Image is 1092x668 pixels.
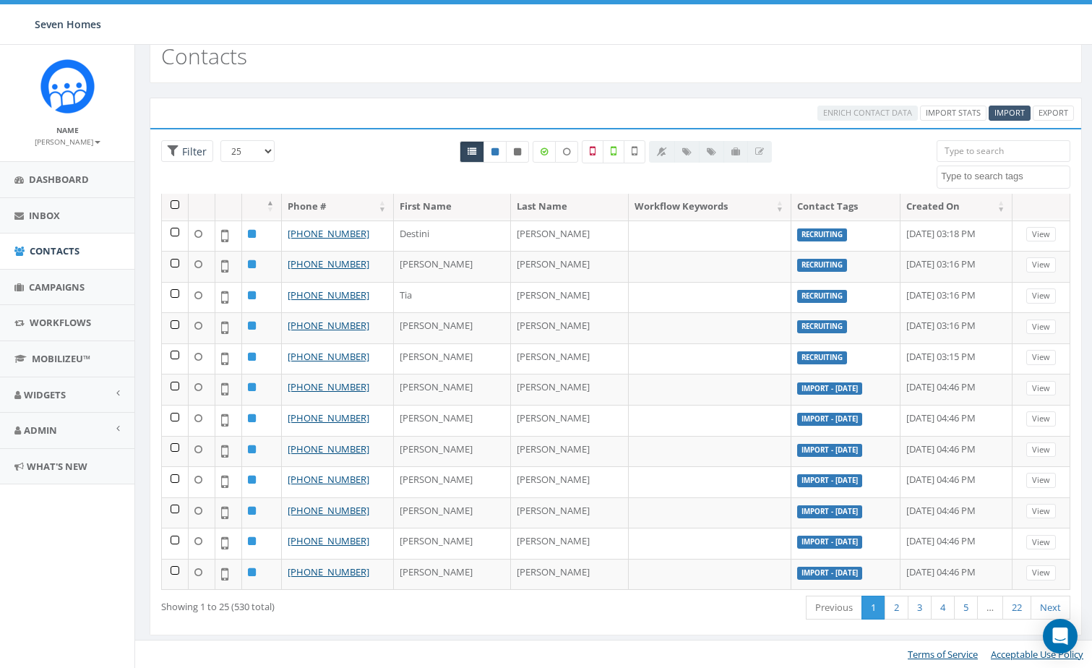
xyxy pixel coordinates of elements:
[1026,381,1056,396] a: View
[994,107,1025,118] span: CSV files only
[161,44,247,68] h2: Contacts
[1026,473,1056,488] a: View
[35,17,101,31] span: Seven Homes
[900,497,1013,528] td: [DATE] 04:46 PM
[994,107,1025,118] span: Import
[460,141,484,163] a: All contacts
[394,405,511,436] td: [PERSON_NAME]
[1026,504,1056,519] a: View
[30,244,79,257] span: Contacts
[1026,535,1056,550] a: View
[900,436,1013,467] td: [DATE] 04:46 PM
[511,282,628,313] td: [PERSON_NAME]
[511,343,628,374] td: [PERSON_NAME]
[1026,442,1056,458] a: View
[941,170,1070,183] textarea: Search
[179,145,207,158] span: Filter
[483,141,507,163] a: Active
[288,350,369,363] a: [PHONE_NUMBER]
[288,380,369,393] a: [PHONE_NUMBER]
[288,442,369,455] a: [PHONE_NUMBER]
[288,473,369,486] a: [PHONE_NUMBER]
[282,194,394,219] th: Phone #: activate to sort column ascending
[394,251,511,282] td: [PERSON_NAME]
[27,460,87,473] span: What's New
[288,227,369,240] a: [PHONE_NUMBER]
[603,140,624,163] label: Validated
[900,374,1013,405] td: [DATE] 04:46 PM
[806,596,862,620] a: Previous
[861,596,885,620] a: 1
[511,374,628,405] td: [PERSON_NAME]
[900,559,1013,590] td: [DATE] 04:46 PM
[506,141,529,163] a: Opted Out
[797,351,847,364] label: Recruiting
[908,596,932,620] a: 3
[511,497,628,528] td: [PERSON_NAME]
[954,596,978,620] a: 5
[288,504,369,517] a: [PHONE_NUMBER]
[797,474,862,487] label: Import - [DATE]
[161,140,213,163] span: Advance Filter
[29,281,85,294] span: Campaigns
[797,567,862,580] label: Import - [DATE]
[24,424,57,437] span: Admin
[555,141,578,163] label: Data not Enriched
[797,320,847,333] label: Recruiting
[514,147,521,156] i: This phone number is unsubscribed and has opted-out of all texts.
[511,528,628,559] td: [PERSON_NAME]
[24,388,66,401] span: Widgets
[1026,227,1056,242] a: View
[937,140,1070,162] input: Type to search
[797,536,862,549] label: Import - [DATE]
[797,382,862,395] label: Import - [DATE]
[394,528,511,559] td: [PERSON_NAME]
[582,140,603,163] label: Not a Mobile
[991,648,1083,661] a: Acceptable Use Policy
[511,220,628,252] td: [PERSON_NAME]
[908,648,978,661] a: Terms of Service
[394,436,511,467] td: [PERSON_NAME]
[885,596,908,620] a: 2
[797,413,862,426] label: Import - [DATE]
[629,194,792,219] th: Workflow Keywords: activate to sort column ascending
[797,259,847,272] label: Recruiting
[394,194,511,219] th: First Name
[989,106,1031,121] a: Import
[30,316,91,329] span: Workflows
[56,125,79,135] small: Name
[977,596,1003,620] a: …
[511,559,628,590] td: [PERSON_NAME]
[797,444,862,457] label: Import - [DATE]
[900,220,1013,252] td: [DATE] 03:18 PM
[161,594,528,614] div: Showing 1 to 25 (530 total)
[511,436,628,467] td: [PERSON_NAME]
[35,134,100,147] a: [PERSON_NAME]
[1026,411,1056,427] a: View
[288,411,369,424] a: [PHONE_NUMBER]
[35,137,100,147] small: [PERSON_NAME]
[511,194,628,219] th: Last Name
[511,405,628,436] td: [PERSON_NAME]
[394,220,511,252] td: Destini
[511,466,628,497] td: [PERSON_NAME]
[900,194,1013,219] th: Created On: activate to sort column ascending
[900,251,1013,282] td: [DATE] 03:16 PM
[900,405,1013,436] td: [DATE] 04:46 PM
[900,528,1013,559] td: [DATE] 04:46 PM
[394,374,511,405] td: [PERSON_NAME]
[394,282,511,313] td: Tia
[1033,106,1074,121] a: Export
[288,257,369,270] a: [PHONE_NUMBER]
[394,466,511,497] td: [PERSON_NAME]
[624,140,645,163] label: Not Validated
[511,251,628,282] td: [PERSON_NAME]
[797,228,847,241] label: Recruiting
[931,596,955,620] a: 4
[797,505,862,518] label: Import - [DATE]
[394,497,511,528] td: [PERSON_NAME]
[900,312,1013,343] td: [DATE] 03:16 PM
[29,173,89,186] span: Dashboard
[1026,288,1056,304] a: View
[791,194,900,219] th: Contact Tags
